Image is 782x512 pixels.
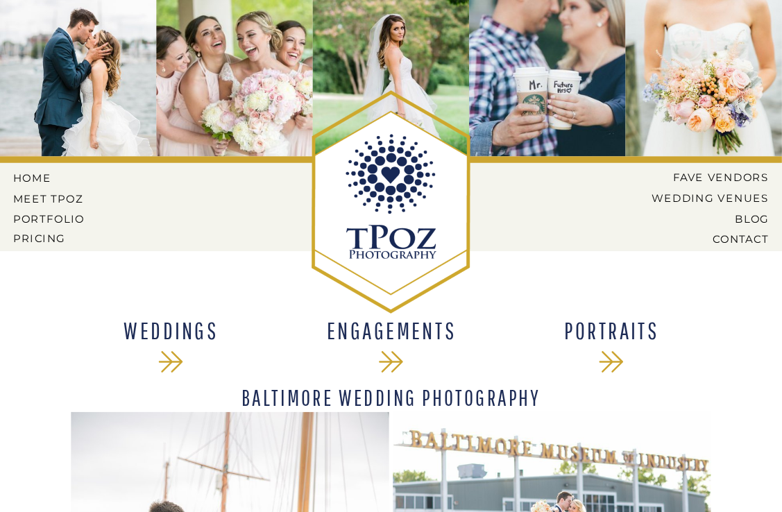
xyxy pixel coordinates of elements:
[13,193,84,205] a: MEET tPoz
[662,171,769,183] a: Fave Vendors
[306,318,476,343] a: ENGAGEMENTS
[527,318,697,343] a: Portraits
[105,387,678,420] h1: Baltimore Wedding Photography
[631,192,769,204] a: Wedding Venues
[13,232,87,244] a: Pricing
[86,318,256,343] a: WEDDINGS
[641,213,769,225] a: BLOG
[13,213,87,225] a: PORTFOLIO
[667,233,769,245] a: CONTACT
[13,172,72,184] a: HOME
